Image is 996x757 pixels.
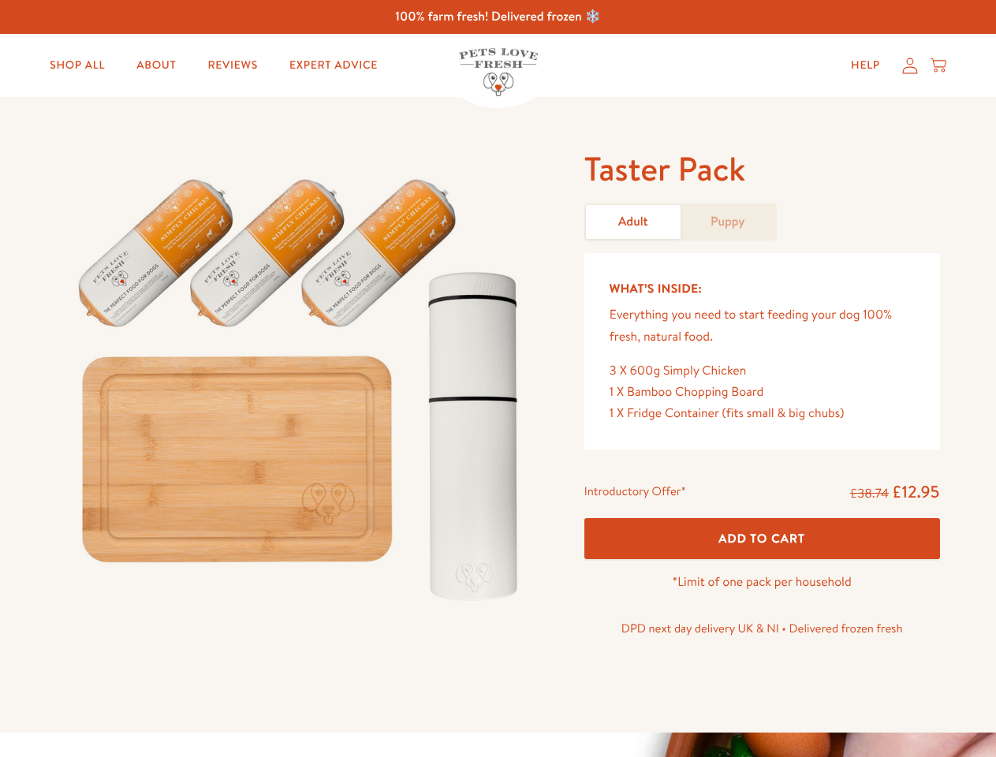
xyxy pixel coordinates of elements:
span: £12.95 [892,480,940,503]
a: Adult [586,205,681,239]
a: Puppy [681,205,775,239]
p: Everything you need to start feeding your dog 100% fresh, natural food. [610,304,915,347]
p: *Limit of one pack per household [584,572,940,593]
a: Expert Advice [277,50,390,81]
span: Add To Cart [718,530,805,546]
div: 3 X 600g Simply Chicken [610,360,915,382]
a: About [124,50,188,81]
div: Introductory Offer* [584,481,686,505]
div: 1 X Fridge Container (fits small & big chubs) [610,403,915,424]
a: Help [838,50,893,81]
a: Reviews [195,50,270,81]
p: DPD next day delivery UK & NI • Delivered frozen fresh [584,618,940,639]
a: Shop All [37,50,118,81]
img: Pets Love Fresh [459,48,538,96]
button: Add To Cart [584,518,940,560]
span: 1 X Bamboo Chopping Board [610,383,764,401]
h1: Taster Pack [584,147,940,191]
s: £38.74 [850,485,889,502]
h5: What’s Inside: [610,278,915,299]
img: Taster Pack - Adult [57,147,546,617]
